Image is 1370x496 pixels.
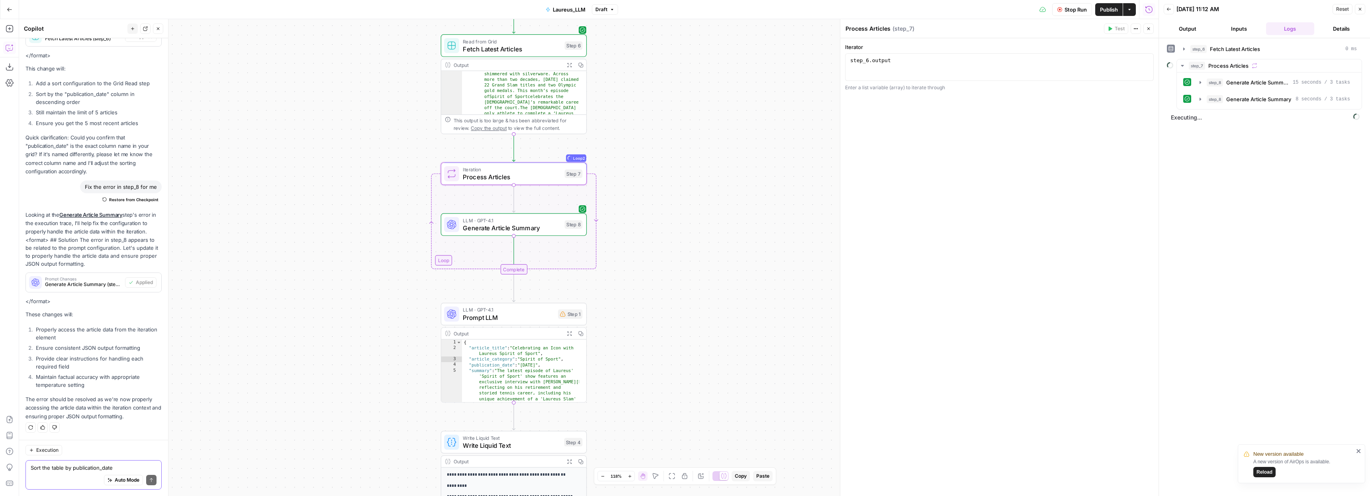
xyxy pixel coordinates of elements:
button: Stop Run [1052,3,1092,16]
li: Ensure consistent JSON output formatting [34,344,162,352]
li: Still maintain the limit of 5 articles [34,108,162,116]
span: New version available [1253,450,1303,458]
span: Stop Run [1065,6,1087,14]
div: Step 1 [558,310,582,319]
div: A new version of AirOps is available. [1253,458,1354,477]
span: Fetch Latest Articles [1210,45,1260,53]
button: close [1356,448,1362,454]
span: Write Liquid Text [463,434,560,442]
span: Generate Article Summary [1226,78,1290,86]
div: Output [454,329,561,337]
button: Applied [125,277,157,288]
span: step_8 [1207,78,1223,86]
li: Ensure you get the 5 most recent articles [34,119,162,127]
p: The error should be resolved as we're now properly accessing the article data within the iteratio... [25,395,162,420]
div: Step 6 [565,41,583,50]
div: 3 [441,357,462,362]
button: Test [1104,24,1128,34]
g: Edge from step_6 to step_7 [512,134,515,162]
span: 118% [611,473,622,479]
div: Step 4 [564,438,583,446]
button: Copy [732,471,750,481]
div: Complete [441,264,587,274]
span: Reset [1336,6,1349,13]
span: Prompt Changes [45,277,122,281]
button: 8 seconds / 3 tasks [1195,93,1355,106]
span: ( step_7 ) [892,25,914,33]
span: Generate Article Summary [463,223,561,233]
label: Iterator [845,43,1154,51]
div: 4 [441,362,462,368]
span: Paste [756,472,769,480]
p: Quick clarification: Could you confirm that "publication_date" is the exact column name in your g... [25,133,162,176]
button: Inputs [1215,22,1263,35]
span: Write Liquid Text [463,441,560,450]
span: Iteration [463,166,561,173]
li: Maintain factual accuracy with appropriate temperature setting [34,373,162,389]
g: Edge from step_7 to step_8 [512,185,515,212]
g: Edge from start to step_6 [512,6,515,33]
button: Details [1317,22,1366,35]
div: Output [454,61,561,69]
g: Edge from step_1 to step_4 [512,403,515,430]
div: Read from GridFetch Latest ArticlesStep 6Output shimmered with silverware. Across more than two d... [441,34,587,134]
span: Restore from Checkpoint [109,196,159,203]
span: Fetch Latest Articles (step_6) [45,35,122,42]
span: Loop 2 [573,153,585,164]
span: Toggle code folding, rows 1 through 17 [456,339,462,345]
div: Enter a list variable (array) to iterate through [845,84,1154,91]
div: Output [454,458,561,465]
span: Reload [1256,469,1272,476]
button: 15 seconds / 3 tasks [1195,76,1355,89]
span: Process Articles [463,172,561,182]
span: Applied [136,279,153,286]
span: Generate Article Summary [1226,95,1291,103]
span: Copy the output [471,125,507,131]
p: This change will: [25,65,162,73]
g: Edge from step_7-iteration-end to step_1 [512,274,515,302]
li: Sort by the "publication_date" column in descending order [34,90,162,106]
div: This output is too large & has been abbreviated for review. to view the full content. [454,117,583,132]
span: 15 seconds / 3 tasks [1293,79,1350,86]
span: Auto Mode [115,476,139,484]
a: Generate Article Summary [59,212,122,218]
div: Copilot [24,25,125,33]
span: 8 seconds / 3 tasks [1296,96,1350,103]
p: These changes will: [25,310,162,319]
textarea: Process Articles [845,25,890,33]
div: LLM · GPT-4.1Prompt LLMStep 1Output{ "article_title":"Celebrating an Icon with Laureus Spirit of ... [441,303,587,403]
div: LoopLoop2IterationProcess ArticlesStep 7 [441,163,587,185]
li: Properly access the article data from the iteration element [34,325,162,341]
button: Laureus_LLM [541,3,590,16]
span: Read from Grid [463,37,561,45]
span: LLM · GPT-4.1 [463,217,561,224]
div: 2 [441,345,462,356]
span: Generate Article Summary (step_8) [45,281,122,288]
button: Execution [25,445,62,455]
span: Process Articles [1208,62,1249,70]
div: LLM · GPT-4.1Generate Article SummaryStep 8 [441,213,587,236]
span: Laureus_LLM [553,6,585,14]
button: 0 ms [1178,43,1362,55]
div: Complete [500,264,527,274]
span: Fetch Latest Articles [463,44,561,54]
p: Looking at the step's error in the execution trace, I'll help fix the configuration to properly h... [25,211,162,236]
button: Reset [1333,4,1352,14]
span: Publish [1100,6,1118,14]
button: Output [1164,22,1212,35]
div: 5 [441,368,462,453]
div: 1 [441,339,462,345]
span: Test [1115,25,1125,32]
span: Executing... [1168,111,1362,124]
li: Add a sort configuration to the Grid Read step [34,79,162,87]
span: step_8 [1207,95,1223,103]
span: step_7 [1189,62,1205,70]
button: Draft [592,4,618,15]
button: Logs [1266,22,1314,35]
span: step_6 [1190,45,1207,53]
span: Copy [735,472,747,480]
button: Publish [1095,3,1123,16]
span: Execution [36,447,59,454]
span: 0 ms [1345,45,1357,53]
button: Auto Mode [104,475,143,485]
